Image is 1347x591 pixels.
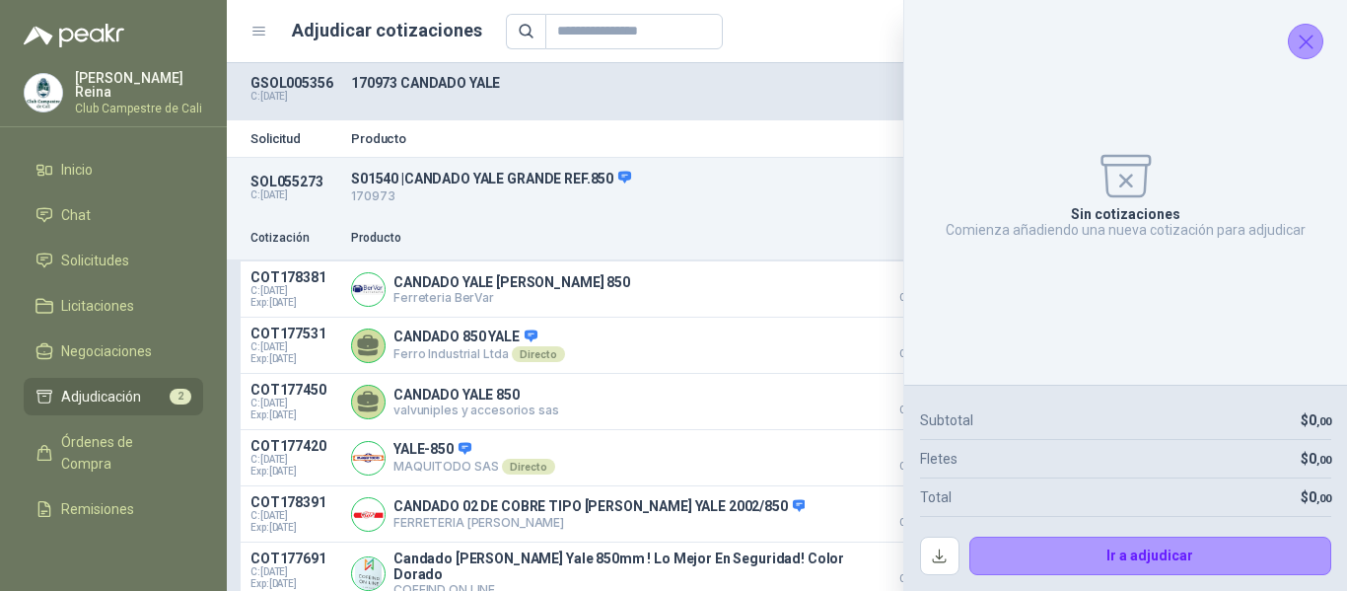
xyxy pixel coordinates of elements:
a: Inicio [24,151,203,188]
p: YALE-850 [393,441,555,459]
p: Subtotal [920,409,973,431]
p: Candado [PERSON_NAME] Yale 850mm ! Lo Mejor En Seguridad! Color Dorado [393,551,858,582]
img: Company Logo [352,498,385,531]
p: Producto [351,229,858,248]
span: ,00 [1316,492,1331,505]
img: Company Logo [352,442,385,475]
div: Directo [502,459,554,475]
p: Producto [351,132,1039,145]
span: Adjudicación [61,386,141,407]
span: Crédito 30 días [870,462,968,472]
span: Inicio [61,159,93,181]
p: 170973 CANDADO YALE [351,75,1039,91]
p: valvuniples y accesorios sas [393,403,559,417]
div: Directo [512,346,564,362]
button: Ir a adjudicar [969,537,1332,576]
p: COT177531 [250,326,339,341]
img: Logo peakr [24,24,124,47]
p: Cotización [250,229,339,248]
p: FERRETERIA [PERSON_NAME] [393,515,805,530]
a: Negociaciones [24,332,203,370]
p: $ 539.070 [870,326,968,359]
span: Solicitudes [61,250,129,271]
span: ,00 [1316,415,1331,428]
p: Ferreteria BerVar [393,290,630,305]
span: 0 [1309,451,1331,467]
a: Configuración [24,536,203,573]
span: Exp: [DATE] [250,297,339,309]
span: Exp: [DATE] [250,409,339,421]
p: S01540 | CANDADO YALE GRANDE REF.850 [351,170,1039,187]
span: 0 [1309,489,1331,505]
a: Licitaciones [24,287,203,325]
span: Negociaciones [61,340,152,362]
p: CANDADO YALE 850 [393,387,559,403]
img: Company Logo [352,557,385,590]
p: $ 570.600 [870,438,968,472]
p: Comienza añadiendo una nueva cotización para adjudicar [946,222,1306,238]
img: Company Logo [352,273,385,306]
p: MAQUITODO SAS [393,459,555,475]
p: C: [DATE] [250,91,339,103]
span: Licitaciones [61,295,134,317]
span: Crédito 30 días [870,293,968,303]
span: Exp: [DATE] [250,353,339,365]
p: $ 648.000 [870,551,968,584]
p: COT178381 [250,269,339,285]
span: Chat [61,204,91,226]
p: $ 509.400 [870,269,968,303]
a: Solicitudes [24,242,203,279]
span: Crédito 30 días [870,518,968,528]
p: GSOL005356 [250,75,339,91]
span: Órdenes de Compra [61,431,184,475]
p: $ [1301,486,1331,508]
p: Sin cotizaciones [1071,206,1180,222]
p: 170973 [351,187,1039,206]
p: COT177420 [250,438,339,454]
p: $ [1301,448,1331,470]
span: Exp: [DATE] [250,466,339,478]
a: Chat [24,196,203,234]
p: CANDADO 02 DE COBRE TIPO [PERSON_NAME] YALE 2002/850 [393,498,805,516]
p: CANDADO YALE [PERSON_NAME] 850 [393,274,630,290]
span: C: [DATE] [250,398,339,409]
p: Ferro Industrial Ltda [393,346,565,362]
p: $ [1301,409,1331,431]
p: $ 557.227 [870,382,968,415]
span: Exp: [DATE] [250,522,339,534]
p: Total [920,486,952,508]
span: 0 [1309,412,1331,428]
p: COT177691 [250,551,339,566]
span: Crédito 30 días [870,574,968,584]
p: Precio [870,229,968,248]
a: Adjudicación2 [24,378,203,415]
span: Crédito 30 días [870,406,968,415]
p: Solicitud [250,132,339,145]
p: COT177450 [250,382,339,398]
span: C: [DATE] [250,454,339,466]
a: Órdenes de Compra [24,423,203,482]
h1: Adjudicar cotizaciones [292,17,482,44]
p: CANDADO 850 YALE [393,329,565,346]
img: Company Logo [25,74,62,111]
span: ,00 [1316,454,1331,467]
p: $ 623.386 [870,494,968,528]
span: C: [DATE] [250,566,339,578]
p: SOL055273 [250,174,339,189]
p: C: [DATE] [250,189,339,201]
span: Crédito 30 días [870,349,968,359]
span: C: [DATE] [250,341,339,353]
a: Remisiones [24,490,203,528]
span: Remisiones [61,498,134,520]
p: [PERSON_NAME] Reina [75,71,203,99]
span: C: [DATE] [250,510,339,522]
p: Club Campestre de Cali [75,103,203,114]
span: Exp: [DATE] [250,578,339,590]
span: C: [DATE] [250,285,339,297]
span: 2 [170,389,191,405]
p: Fletes [920,448,957,470]
p: COT178391 [250,494,339,510]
